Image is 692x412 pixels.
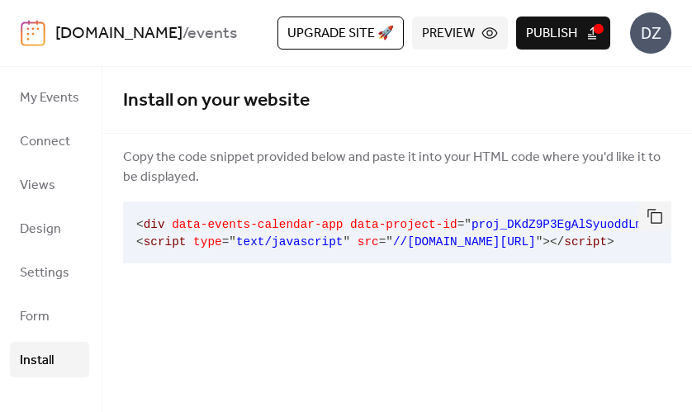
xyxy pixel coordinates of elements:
[457,218,465,231] span: =
[472,218,657,231] span: proj_DKdZ9P3EgAlSyuoddLmgx
[21,20,45,46] img: logo
[229,235,236,249] span: "
[187,18,237,50] b: events
[172,218,343,231] span: data-events-calendar-app
[543,235,550,249] span: >
[343,235,350,249] span: "
[20,216,61,242] span: Design
[182,18,187,50] b: /
[393,235,536,249] span: //[DOMAIN_NAME][URL]
[10,211,89,246] a: Design
[550,235,564,249] span: </
[536,235,543,249] span: "
[136,235,144,249] span: <
[20,85,79,111] span: My Events
[20,173,55,198] span: Views
[386,235,393,249] span: "
[136,218,144,231] span: <
[277,17,404,50] button: Upgrade site 🚀
[123,148,671,187] span: Copy the code snippet provided below and paste it into your HTML code where you'd like it to be d...
[630,12,671,54] div: DZ
[123,83,310,119] span: Install on your website
[20,129,70,154] span: Connect
[564,235,607,249] span: script
[526,24,577,44] span: Publish
[358,235,379,249] span: src
[10,254,89,290] a: Settings
[20,348,54,373] span: Install
[516,17,610,50] button: Publish
[55,18,182,50] a: [DOMAIN_NAME]
[422,24,475,44] span: Preview
[10,342,89,377] a: Install
[287,24,394,44] span: Upgrade site 🚀
[144,218,165,231] span: div
[412,17,508,50] button: Preview
[20,260,69,286] span: Settings
[144,235,187,249] span: script
[193,235,222,249] span: type
[222,235,230,249] span: =
[10,79,89,115] a: My Events
[350,218,457,231] span: data-project-id
[10,123,89,159] a: Connect
[20,304,50,329] span: Form
[379,235,386,249] span: =
[607,235,614,249] span: >
[464,218,472,231] span: "
[236,235,344,249] span: text/javascript
[10,167,89,202] a: Views
[10,298,89,334] a: Form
